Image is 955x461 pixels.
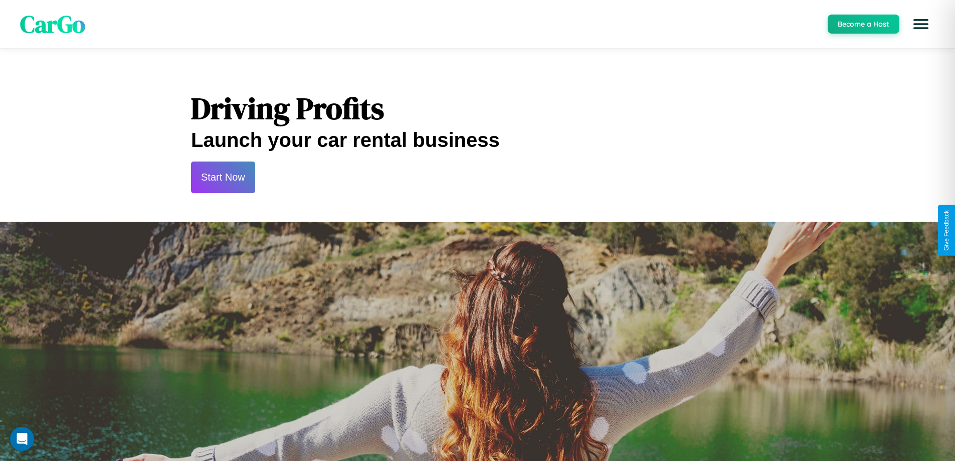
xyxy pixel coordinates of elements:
[20,8,85,41] span: CarGo
[828,15,899,34] button: Become a Host
[191,162,255,193] button: Start Now
[191,129,764,151] h2: Launch your car rental business
[907,10,935,38] button: Open menu
[10,427,34,451] div: Open Intercom Messenger
[943,210,950,251] div: Give Feedback
[191,88,764,129] h1: Driving Profits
